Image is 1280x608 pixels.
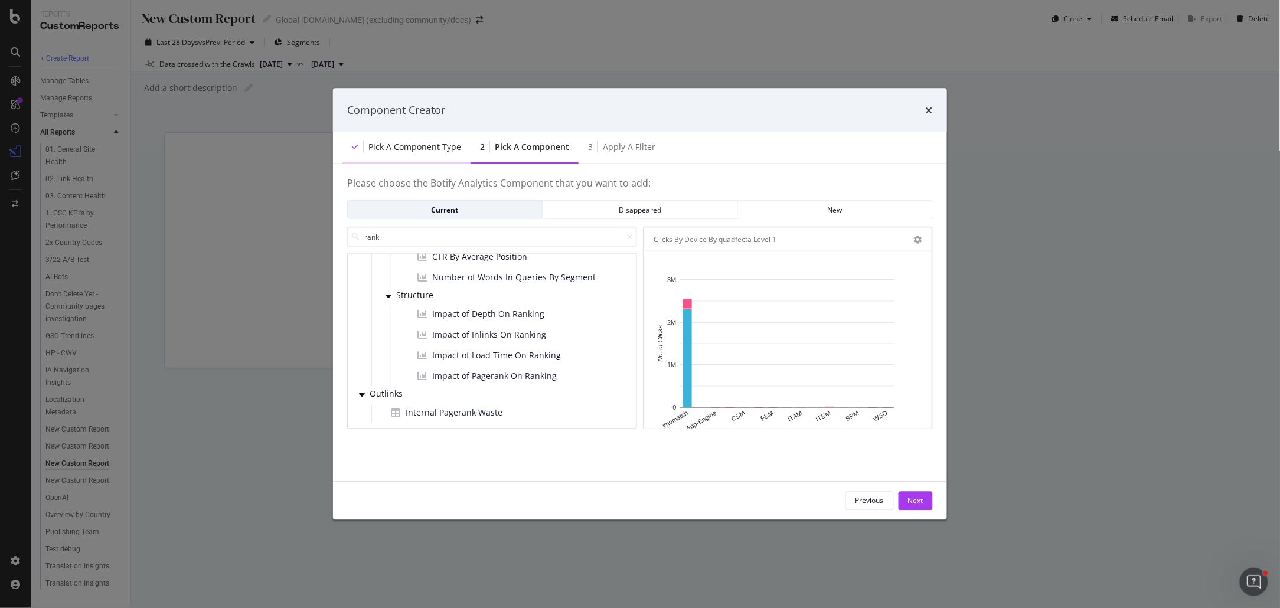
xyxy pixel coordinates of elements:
span: Number of Words In Queries By Segment [432,272,596,283]
text: 1M [667,361,676,368]
text: ITSM [815,410,832,424]
div: Pick a Component type [368,140,461,152]
iframe: Intercom live chat [1240,568,1268,596]
div: Component Creator [347,103,445,118]
text: App-Engine [685,410,718,433]
text: 2M [667,319,676,326]
svg: A chart. [654,274,922,434]
div: New [747,204,923,214]
span: Impact of Depth On Ranking [432,308,544,320]
div: Pick a Component [495,140,569,152]
text: #nomatch [661,410,690,430]
div: Next [908,496,923,506]
div: Current [357,204,533,214]
span: Impact of Pagerank On Ranking [432,370,557,382]
button: Current [347,200,543,219]
div: Apply a Filter [603,140,655,152]
text: 0 [673,404,677,411]
text: ITAM [787,410,804,423]
span: Outlinks [370,390,422,400]
div: 2 [480,140,485,152]
button: Next [899,491,933,510]
text: SPM [844,410,860,423]
button: Disappeared [543,200,737,219]
div: 3 [588,140,593,152]
div: Disappeared [552,204,727,214]
span: Structure [396,291,449,301]
h4: Please choose the Botify Analytics Component that you want to add: [347,178,933,200]
span: Internal Pagerank Waste [406,407,502,419]
button: New [738,200,933,219]
text: CSM [730,410,746,423]
div: times [926,103,933,118]
button: Previous [845,491,894,510]
div: Clicks By Device By quadfecta Level 1 [654,233,776,245]
div: Previous [855,496,884,506]
text: WSD [872,410,889,423]
text: No. of Clicks [657,325,664,362]
span: Impact of Load Time On Ranking [432,349,561,361]
div: modal [333,89,947,520]
span: Impact of Inlinks On Ranking [432,329,546,341]
span: CTR By Average Position [432,251,527,263]
text: 3M [667,276,676,283]
text: FSM [759,410,775,423]
input: Name of the Botify Component [347,227,637,247]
